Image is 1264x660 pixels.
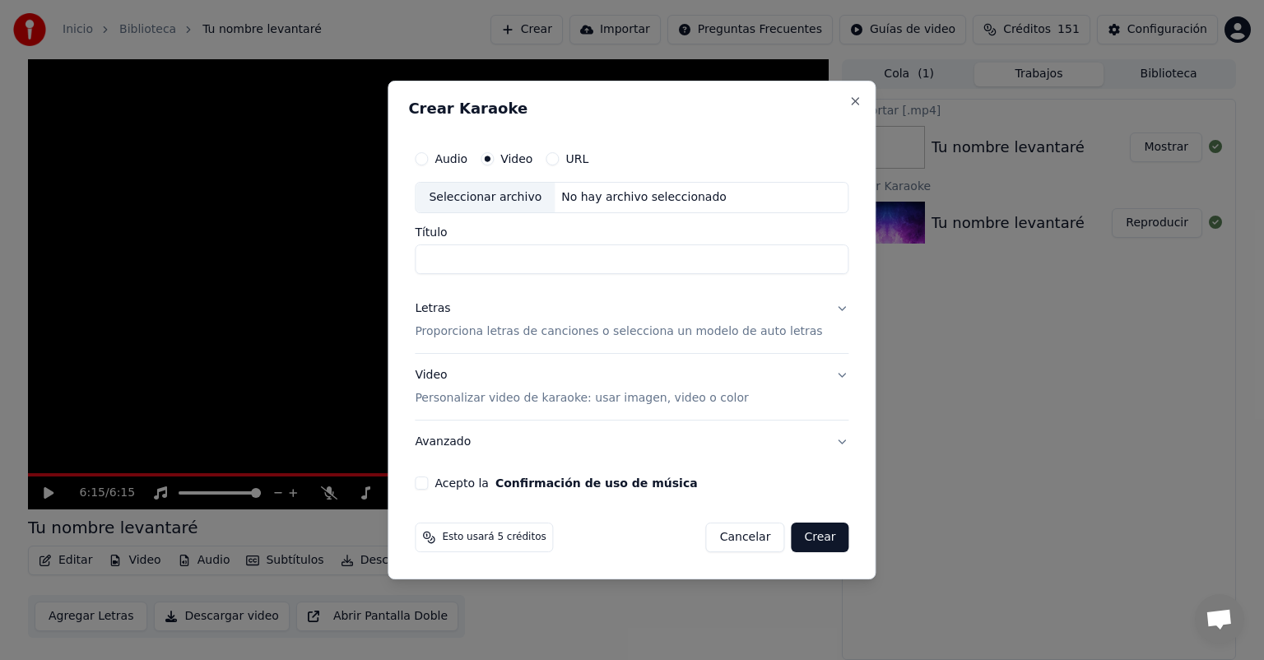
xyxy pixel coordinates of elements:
h2: Crear Karaoke [408,101,855,116]
p: Proporciona letras de canciones o selecciona un modelo de auto letras [415,323,822,340]
button: Avanzado [415,421,848,463]
div: Video [415,367,748,407]
div: Letras [415,300,450,317]
div: No hay archivo seleccionado [555,189,733,206]
label: Audio [434,153,467,165]
button: Cancelar [706,523,785,552]
label: Acepto la [434,477,697,489]
label: Video [500,153,532,165]
button: LetrasProporciona letras de canciones o selecciona un modelo de auto letras [415,287,848,353]
button: Acepto la [495,477,698,489]
label: URL [565,153,588,165]
button: Crear [791,523,848,552]
div: Seleccionar archivo [416,183,555,212]
p: Personalizar video de karaoke: usar imagen, video o color [415,390,748,407]
button: VideoPersonalizar video de karaoke: usar imagen, video o color [415,354,848,420]
label: Título [415,226,848,238]
span: Esto usará 5 créditos [442,531,546,544]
